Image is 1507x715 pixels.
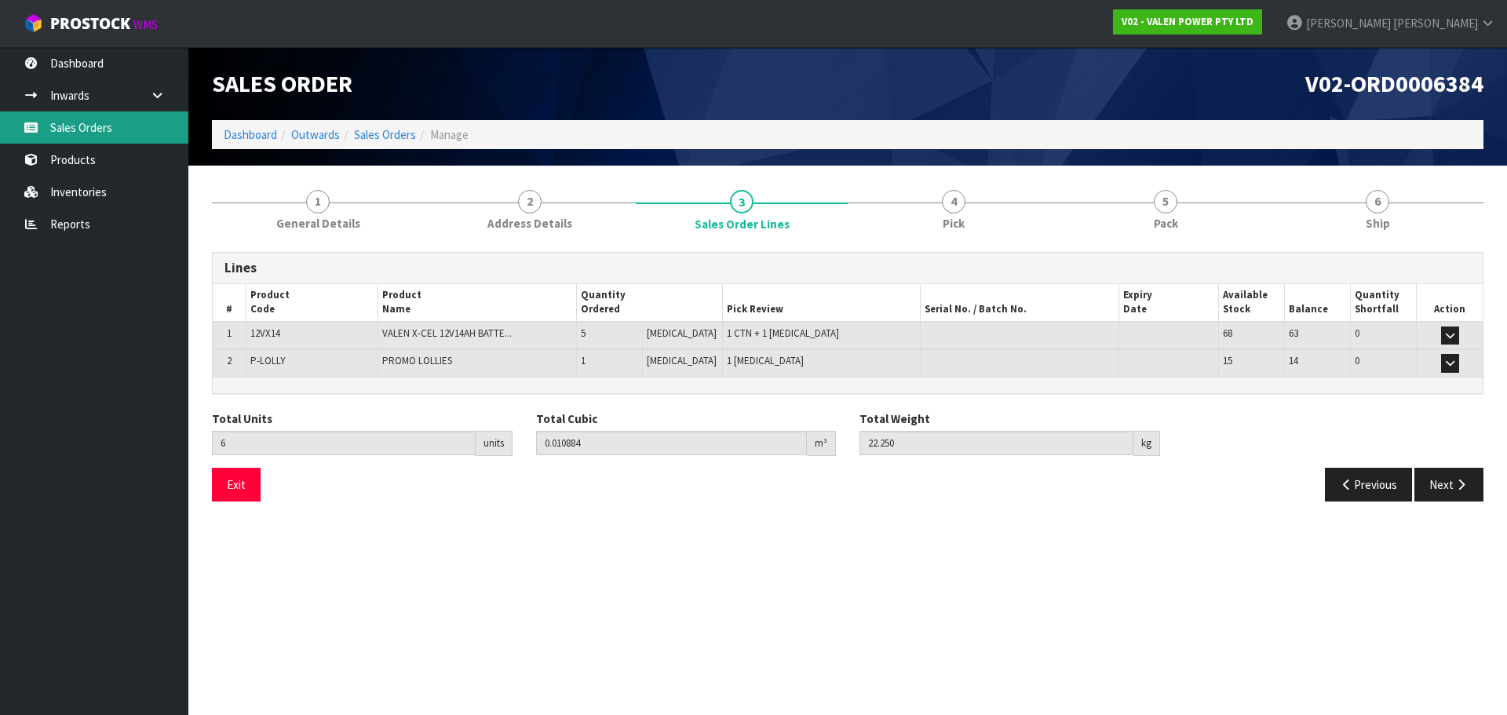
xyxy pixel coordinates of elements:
[1284,284,1350,322] th: Balance
[581,326,586,340] span: 5
[212,68,352,98] span: Sales Order
[487,215,572,232] span: Address Details
[647,326,717,340] span: [MEDICAL_DATA]
[942,190,965,213] span: 4
[1417,284,1483,322] th: Action
[430,127,469,142] span: Manage
[306,190,330,213] span: 1
[212,431,476,455] input: Total Units
[1305,68,1483,98] span: V02-ORD0006384
[1393,16,1478,31] span: [PERSON_NAME]
[1154,190,1177,213] span: 5
[1414,468,1483,502] button: Next
[1218,284,1284,322] th: Available Stock
[1154,215,1178,232] span: Pack
[722,284,921,322] th: Pick Review
[250,326,280,340] span: 12VX14
[1355,354,1359,367] span: 0
[224,261,1471,275] h3: Lines
[859,410,930,427] label: Total Weight
[476,431,513,456] div: units
[133,17,158,32] small: WMS
[1325,468,1413,502] button: Previous
[227,326,232,340] span: 1
[1223,326,1232,340] span: 68
[1306,16,1391,31] span: [PERSON_NAME]
[246,284,378,322] th: Product Code
[807,431,836,456] div: m³
[1223,354,1232,367] span: 15
[382,354,452,367] span: PROMO LOLLIES
[50,13,130,34] span: ProStock
[576,284,722,322] th: Quantity Ordered
[276,215,360,232] span: General Details
[695,216,790,232] span: Sales Order Lines
[378,284,577,322] th: Product Name
[291,127,340,142] a: Outwards
[1289,326,1298,340] span: 63
[943,215,965,232] span: Pick
[647,354,717,367] span: [MEDICAL_DATA]
[250,354,285,367] span: P-LOLLY
[1350,284,1416,322] th: Quantity Shortfall
[212,240,1483,513] span: Sales Order Lines
[1355,326,1359,340] span: 0
[212,468,261,502] button: Exit
[581,354,586,367] span: 1
[727,354,804,367] span: 1 [MEDICAL_DATA]
[212,410,272,427] label: Total Units
[224,127,277,142] a: Dashboard
[1122,15,1253,28] strong: V02 - VALEN POWER PTY LTD
[227,354,232,367] span: 2
[1366,215,1390,232] span: Ship
[354,127,416,142] a: Sales Orders
[1366,190,1389,213] span: 6
[921,284,1119,322] th: Serial No. / Batch No.
[24,13,43,33] img: cube-alt.png
[730,190,753,213] span: 3
[536,431,808,455] input: Total Cubic
[382,326,512,340] span: VALEN X-CEL 12V14AH BATTE...
[213,284,246,322] th: #
[1289,354,1298,367] span: 14
[1133,431,1160,456] div: kg
[859,431,1133,455] input: Total Weight
[518,190,542,213] span: 2
[536,410,597,427] label: Total Cubic
[727,326,839,340] span: 1 CTN + 1 [MEDICAL_DATA]
[1119,284,1218,322] th: Expiry Date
